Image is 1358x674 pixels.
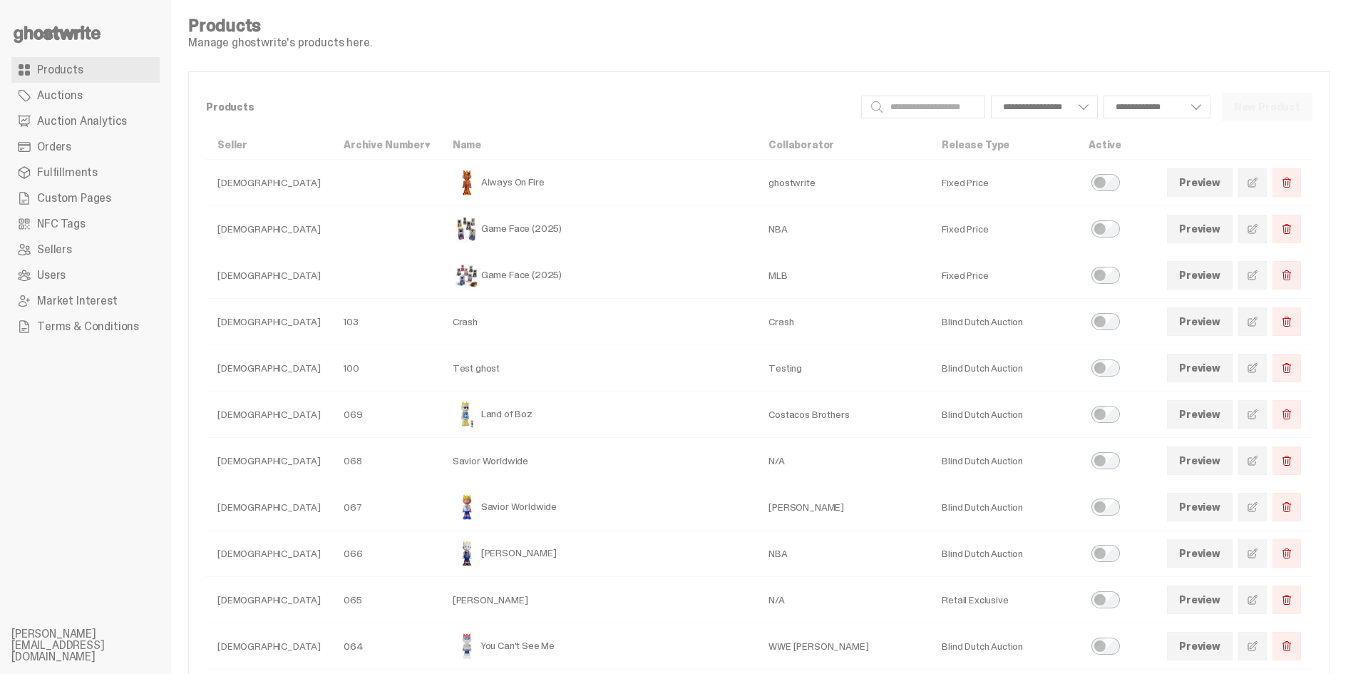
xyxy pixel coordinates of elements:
button: Delete Product [1272,632,1301,660]
td: 068 [332,438,441,484]
td: 064 [332,623,441,670]
button: Delete Product [1272,400,1301,429]
button: Delete Product [1272,586,1301,614]
img: Eminem [453,539,481,568]
img: Game Face (2025) [453,215,481,243]
a: Preview [1167,307,1233,336]
span: Terms & Conditions [37,321,139,332]
img: Game Face (2025) [453,261,481,290]
a: Preview [1167,539,1233,568]
a: Users [11,262,160,288]
td: Blind Dutch Auction [930,345,1077,392]
td: Blind Dutch Auction [930,299,1077,345]
img: You Can't See Me [453,632,481,660]
a: Archive Number▾ [344,138,430,151]
a: Market Interest [11,288,160,314]
span: ▾ [425,138,430,151]
td: 067 [332,484,441,531]
td: Retail Exclusive [930,577,1077,623]
td: Blind Dutch Auction [930,484,1077,531]
button: Delete Product [1272,261,1301,290]
span: Orders [37,141,71,153]
td: Game Face (2025) [441,206,757,252]
td: [DEMOGRAPHIC_DATA] [206,577,332,623]
th: Collaborator [757,131,930,160]
span: Custom Pages [37,193,111,204]
a: Sellers [11,237,160,262]
td: N/A [757,438,930,484]
td: Blind Dutch Auction [930,392,1077,438]
td: Always On Fire [441,160,757,206]
td: [PERSON_NAME] [757,484,930,531]
a: Preview [1167,493,1233,521]
td: [DEMOGRAPHIC_DATA] [206,438,332,484]
button: Delete Product [1272,354,1301,382]
td: N/A [757,577,930,623]
a: Fulfillments [11,160,160,185]
td: 065 [332,577,441,623]
td: [DEMOGRAPHIC_DATA] [206,160,332,206]
a: Orders [11,134,160,160]
td: [DEMOGRAPHIC_DATA] [206,531,332,577]
td: Crash [757,299,930,345]
td: Testing [757,345,930,392]
button: Delete Product [1272,493,1301,521]
a: Preview [1167,215,1233,243]
span: Market Interest [37,295,118,307]
h4: Products [188,17,372,34]
td: 100 [332,345,441,392]
a: Preview [1167,400,1233,429]
td: Fixed Price [930,252,1077,299]
td: Fixed Price [930,206,1077,252]
td: NBA [757,206,930,252]
img: Land of Boz [453,400,481,429]
a: Terms & Conditions [11,314,160,339]
td: Land of Boz [441,392,757,438]
td: Blind Dutch Auction [930,623,1077,670]
td: [PERSON_NAME] [441,531,757,577]
td: [DEMOGRAPHIC_DATA] [206,299,332,345]
a: Auction Analytics [11,108,160,134]
td: WWE [PERSON_NAME] [757,623,930,670]
td: Game Face (2025) [441,252,757,299]
td: ghostwrite [757,160,930,206]
span: Fulfillments [37,167,98,178]
th: Name [441,131,757,160]
a: Auctions [11,83,160,108]
button: Delete Product [1272,215,1301,243]
p: Products [206,102,850,112]
a: Products [11,57,160,83]
th: Seller [206,131,332,160]
a: Preview [1167,168,1233,197]
a: Custom Pages [11,185,160,211]
td: 103 [332,299,441,345]
p: Manage ghostwrite's products here. [188,37,372,48]
td: 066 [332,531,441,577]
button: Delete Product [1272,307,1301,336]
td: NBA [757,531,930,577]
td: Test ghost [441,345,757,392]
td: Blind Dutch Auction [930,531,1077,577]
a: Preview [1167,446,1233,475]
span: NFC Tags [37,218,86,230]
span: Auctions [37,90,83,101]
td: Crash [441,299,757,345]
td: MLB [757,252,930,299]
button: Delete Product [1272,539,1301,568]
button: Delete Product [1272,168,1301,197]
a: Preview [1167,354,1233,382]
td: You Can't See Me [441,623,757,670]
th: Release Type [930,131,1077,160]
span: Users [37,270,66,281]
li: [PERSON_NAME][EMAIL_ADDRESS][DOMAIN_NAME] [11,628,182,663]
a: Active [1089,138,1121,151]
button: Delete Product [1272,446,1301,475]
td: [DEMOGRAPHIC_DATA] [206,484,332,531]
td: [DEMOGRAPHIC_DATA] [206,252,332,299]
td: Fixed Price [930,160,1077,206]
td: [PERSON_NAME] [441,577,757,623]
img: Savior Worldwide [453,493,481,521]
a: Preview [1167,586,1233,614]
a: NFC Tags [11,211,160,237]
td: Blind Dutch Auction [930,438,1077,484]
